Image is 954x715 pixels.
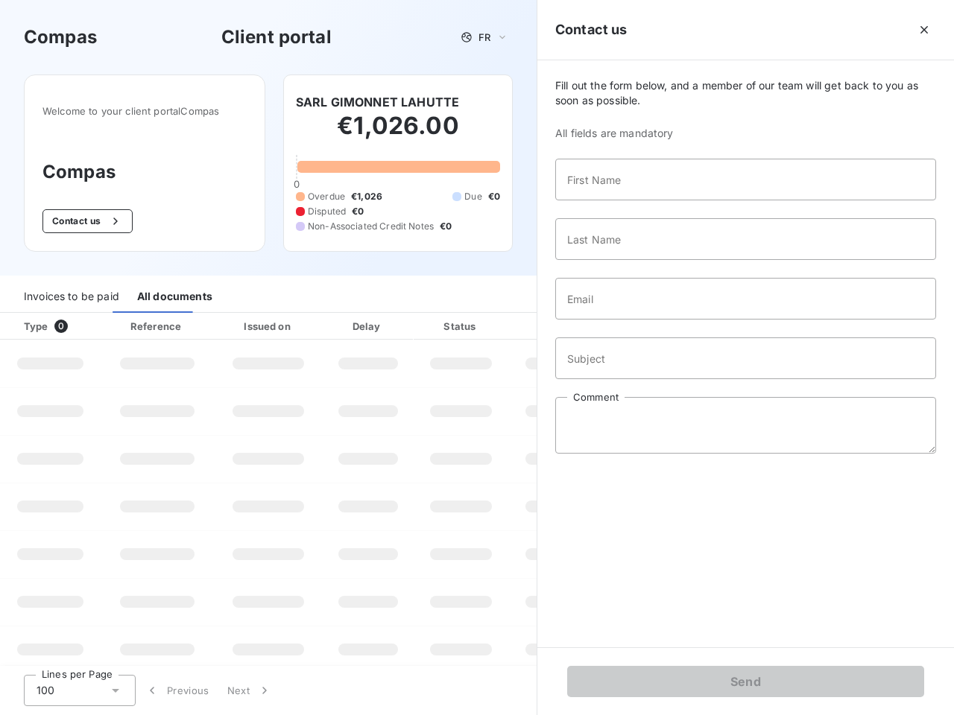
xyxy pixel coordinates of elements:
[42,105,247,117] span: Welcome to your client portal Compas
[308,220,434,233] span: Non-Associated Credit Notes
[42,209,133,233] button: Contact us
[24,24,97,51] h3: Compas
[478,31,490,43] span: FR
[217,319,320,334] div: Issued on
[352,205,364,218] span: €0
[37,683,54,698] span: 100
[464,190,481,203] span: Due
[54,320,68,333] span: 0
[555,159,936,200] input: placeholder
[296,93,459,111] h6: SARL GIMONNET LAHUTTE
[555,337,936,379] input: placeholder
[555,278,936,320] input: placeholder
[555,218,936,260] input: placeholder
[440,220,452,233] span: €0
[417,319,505,334] div: Status
[326,319,411,334] div: Delay
[308,205,346,218] span: Disputed
[555,19,628,40] h5: Contact us
[15,319,98,334] div: Type
[511,319,607,334] div: Amount
[137,282,212,313] div: All documents
[296,111,500,156] h2: €1,026.00
[294,178,300,190] span: 0
[308,190,345,203] span: Overdue
[136,675,218,706] button: Previous
[218,675,281,706] button: Next
[351,190,382,203] span: €1,026
[24,282,119,313] div: Invoices to be paid
[555,126,936,141] span: All fields are mandatory
[42,159,247,185] h3: Compas
[567,666,924,697] button: Send
[488,190,500,203] span: €0
[555,78,936,108] span: Fill out the form below, and a member of our team will get back to you as soon as possible.
[130,320,181,332] div: Reference
[221,24,332,51] h3: Client portal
